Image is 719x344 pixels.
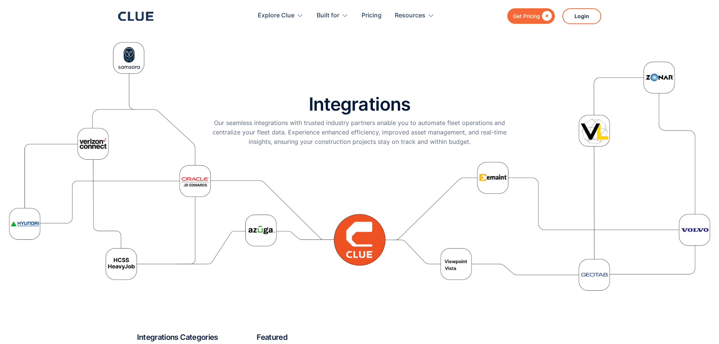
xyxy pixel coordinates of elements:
h2: Integrations Categories [137,332,251,342]
div: Explore Clue [258,4,303,28]
a: Login [562,8,601,24]
p: Our seamless integrations with trusted industry partners enable you to automate fleet operations ... [205,118,514,147]
div: Built for [317,4,348,28]
a: Pricing [362,4,382,28]
div: Built for [317,4,339,28]
h1: Integrations [309,94,410,114]
div: Resources [395,4,434,28]
div: Get Pricing [513,11,540,21]
div: Explore Clue [258,4,294,28]
div:  [540,11,552,21]
h2: Featured [257,332,582,342]
div: Resources [395,4,425,28]
a: Get Pricing [507,8,555,24]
